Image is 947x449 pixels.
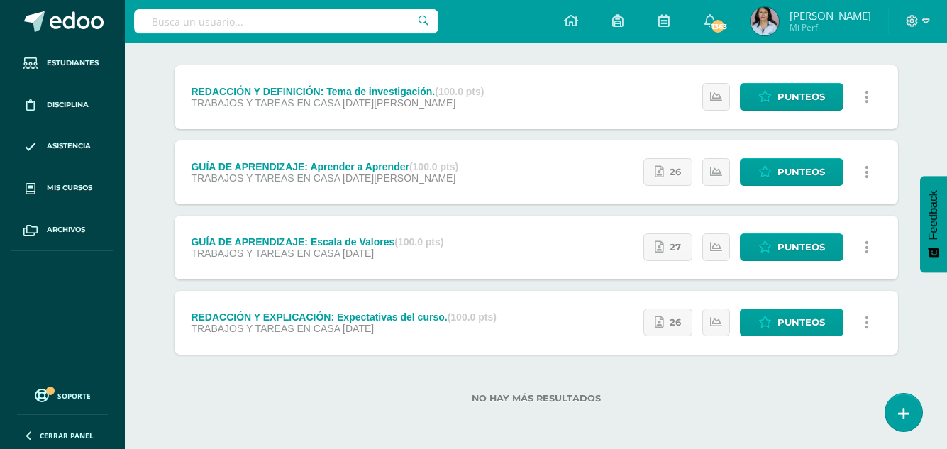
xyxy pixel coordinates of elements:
span: 1363 [710,18,726,34]
strong: (100.0 pts) [409,161,458,172]
a: Mis cursos [11,167,113,209]
span: [DATE] [343,323,374,334]
span: Punteos [777,234,825,260]
a: Estudiantes [11,43,113,84]
div: REDACCIÓN Y DEFINICIÓN: Tema de investigación. [191,86,484,97]
span: Cerrar panel [40,431,94,440]
span: Estudiantes [47,57,99,69]
img: 515cc04a7a66893ff34fd32142d399e3.png [751,7,779,35]
span: TRABAJOS Y TAREAS EN CASA [191,323,340,334]
span: [DATE][PERSON_NAME] [343,97,455,109]
a: 26 [643,309,692,336]
span: Punteos [777,159,825,185]
input: Busca un usuario... [134,9,438,33]
span: Punteos [777,309,825,336]
a: Disciplina [11,84,113,126]
strong: (100.0 pts) [394,236,443,248]
span: Archivos [47,224,85,235]
span: Mi Perfil [790,21,871,33]
span: TRABAJOS Y TAREAS EN CASA [191,248,340,259]
strong: (100.0 pts) [448,311,497,323]
a: Archivos [11,209,113,251]
span: Asistencia [47,140,91,152]
span: Feedback [927,190,940,240]
a: Punteos [740,309,843,336]
a: 26 [643,158,692,186]
a: Punteos [740,158,843,186]
a: Asistencia [11,126,113,168]
span: 27 [670,234,681,260]
div: REDACCIÓN Y EXPLICACIÓN: Expectativas del curso. [191,311,497,323]
a: Punteos [740,83,843,111]
span: Disciplina [47,99,89,111]
span: TRABAJOS Y TAREAS EN CASA [191,172,340,184]
a: Soporte [17,385,108,404]
span: [DATE] [343,248,374,259]
span: Punteos [777,84,825,110]
span: Soporte [57,391,91,401]
span: 26 [670,159,681,185]
span: Mis cursos [47,182,92,194]
div: GUÍA DE APRENDIZAJE: Aprender a Aprender [191,161,458,172]
label: No hay más resultados [175,393,898,404]
strong: (100.0 pts) [435,86,484,97]
span: 26 [670,309,681,336]
span: [PERSON_NAME] [790,9,871,23]
span: [DATE][PERSON_NAME] [343,172,455,184]
button: Feedback - Mostrar encuesta [920,176,947,272]
a: Punteos [740,233,843,261]
a: 27 [643,233,692,261]
div: GUÍA DE APRENDIZAJE: Escala de Valores [191,236,443,248]
span: TRABAJOS Y TAREAS EN CASA [191,97,340,109]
